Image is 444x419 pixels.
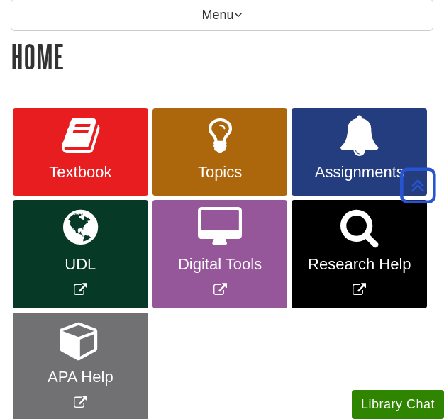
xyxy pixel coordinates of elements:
span: APA Help [23,368,138,386]
a: Link opens in new window [152,200,288,308]
span: Digital Tools [163,255,277,274]
h1: Home [11,38,433,74]
button: Library Chat [352,390,444,419]
span: Textbook [23,163,138,181]
a: Link opens in new window [13,200,148,308]
a: Back to Top [395,176,440,195]
span: Topics [163,163,277,181]
a: Link opens in new window [292,200,427,308]
span: Research Help [302,255,416,274]
span: Assignments [302,163,416,181]
a: Topics [152,108,288,196]
a: Assignments [292,108,427,196]
span: UDL [23,255,138,274]
a: Textbook [13,108,148,196]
